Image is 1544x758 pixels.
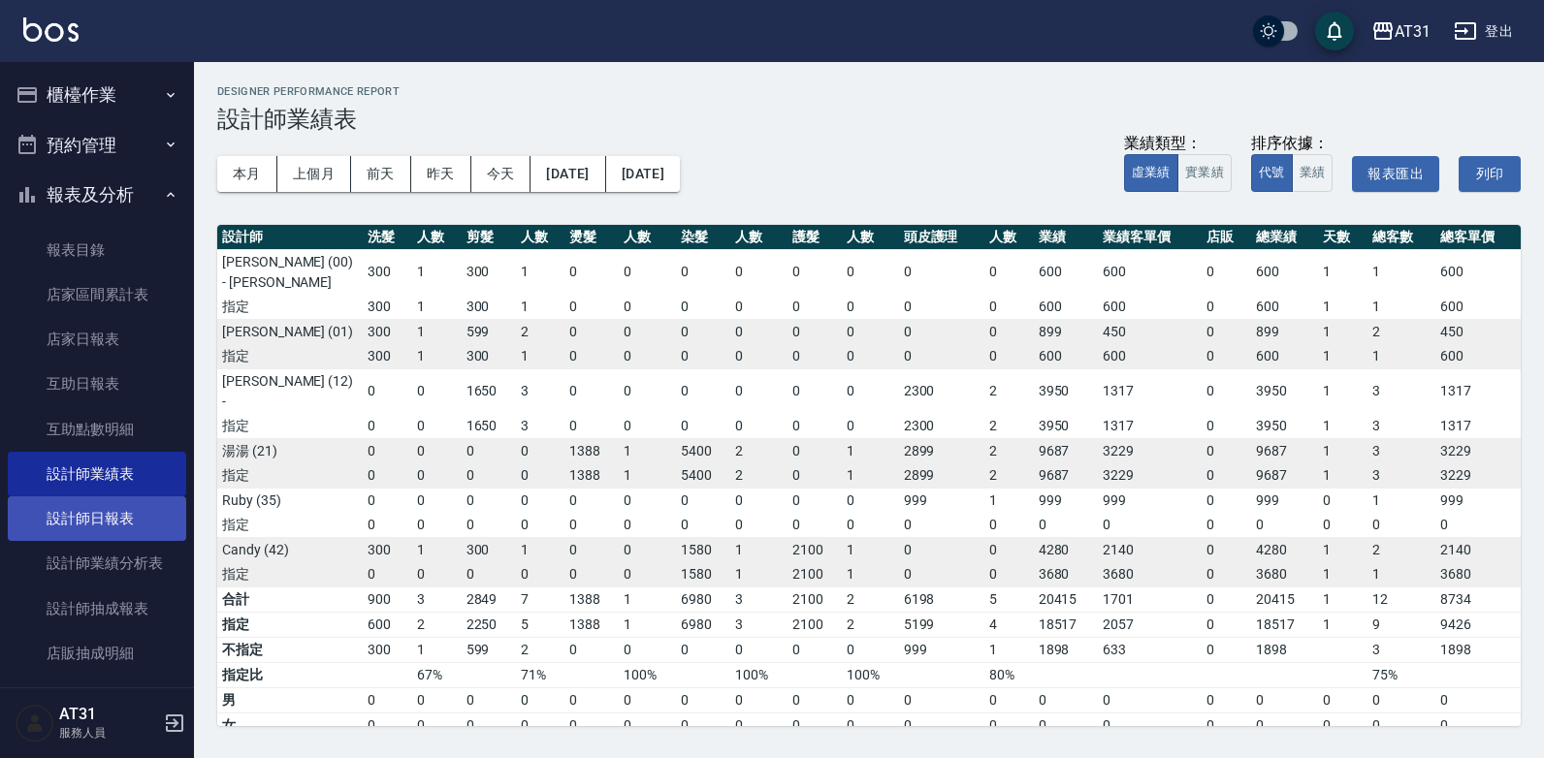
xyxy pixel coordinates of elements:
[8,272,186,317] a: 店家區間累計表
[1318,537,1367,562] td: 1
[1315,12,1354,50] button: save
[842,513,899,538] td: 0
[1318,488,1367,513] td: 0
[676,344,730,369] td: 0
[16,704,54,742] img: Person
[984,249,1034,295] td: 0
[1034,463,1099,489] td: 9687
[564,537,619,562] td: 0
[1318,562,1367,587] td: 1
[217,463,363,489] td: 指定
[730,344,788,369] td: 0
[619,513,676,538] td: 0
[564,463,619,489] td: 1388
[730,537,788,562] td: 1
[1098,249,1202,295] td: 600
[462,295,516,320] td: 300
[217,368,363,414] td: [PERSON_NAME] (12) -
[730,368,788,414] td: 0
[730,414,788,439] td: 0
[217,438,363,463] td: 湯湯 (21)
[619,414,676,439] td: 0
[217,414,363,439] td: 指定
[1251,488,1318,513] td: 999
[1318,295,1367,320] td: 1
[462,537,516,562] td: 300
[788,344,842,369] td: 0
[1034,513,1099,538] td: 0
[842,414,899,439] td: 0
[984,562,1034,587] td: 0
[1098,537,1202,562] td: 2140
[899,562,984,587] td: 0
[531,156,605,192] button: [DATE]
[412,319,462,344] td: 1
[363,414,412,439] td: 0
[462,225,516,250] th: 剪髮
[1367,414,1434,439] td: 3
[676,368,730,414] td: 0
[1202,319,1251,344] td: 0
[730,438,788,463] td: 2
[412,368,462,414] td: 0
[516,249,565,295] td: 1
[984,414,1034,439] td: 2
[1251,513,1318,538] td: 0
[619,463,676,489] td: 1
[1034,368,1099,414] td: 3950
[676,562,730,587] td: 1580
[516,488,565,513] td: 0
[1098,225,1202,250] th: 業績客單價
[984,463,1034,489] td: 2
[730,562,788,587] td: 1
[1292,154,1334,192] button: 業績
[1202,488,1251,513] td: 0
[842,438,899,463] td: 1
[1251,319,1318,344] td: 899
[676,249,730,295] td: 0
[1352,156,1439,192] button: 報表匯出
[730,295,788,320] td: 0
[217,562,363,587] td: 指定
[516,344,565,369] td: 1
[1318,319,1367,344] td: 1
[1367,319,1434,344] td: 2
[1367,562,1434,587] td: 1
[462,344,516,369] td: 300
[899,249,984,295] td: 0
[1202,562,1251,587] td: 0
[676,537,730,562] td: 1580
[1177,154,1232,192] button: 實業績
[1367,368,1434,414] td: 3
[730,488,788,513] td: 0
[462,513,516,538] td: 0
[984,438,1034,463] td: 2
[788,225,842,250] th: 護髮
[984,295,1034,320] td: 0
[1202,537,1251,562] td: 0
[899,225,984,250] th: 頭皮護理
[1435,225,1521,250] th: 總客單價
[8,452,186,496] a: 設計師業績表
[564,344,619,369] td: 0
[363,225,412,250] th: 洗髮
[1098,438,1202,463] td: 3229
[1318,225,1367,250] th: 天數
[1251,537,1318,562] td: 4280
[788,414,842,439] td: 0
[1202,249,1251,295] td: 0
[676,414,730,439] td: 0
[8,683,186,734] button: 客戶管理
[1124,154,1178,192] button: 虛業績
[564,249,619,295] td: 0
[8,317,186,362] a: 店家日報表
[1034,225,1099,250] th: 業績
[1098,295,1202,320] td: 600
[984,368,1034,414] td: 2
[1034,562,1099,587] td: 3680
[564,488,619,513] td: 0
[412,249,462,295] td: 1
[363,537,412,562] td: 300
[984,488,1034,513] td: 1
[1435,562,1521,587] td: 3680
